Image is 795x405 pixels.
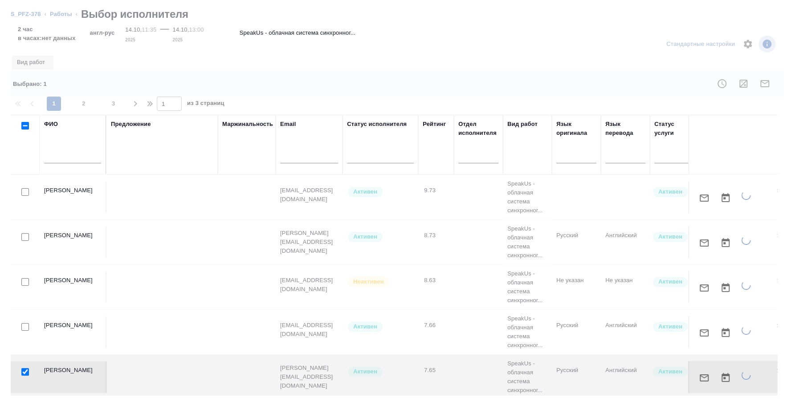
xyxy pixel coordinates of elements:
[111,120,151,129] div: Предложение
[21,188,29,196] input: Выбери исполнителей, чтобы отправить приглашение на работу
[693,277,715,299] button: Отправить предложение о работе
[693,322,715,344] button: Отправить предложение о работе
[693,367,715,389] button: Отправить предложение о работе
[40,182,106,213] td: [PERSON_NAME]
[605,120,645,138] div: Язык перевода
[423,120,446,129] div: Рейтинг
[222,120,273,129] div: Маржинальность
[347,120,407,129] div: Статус исполнителя
[40,316,106,348] td: [PERSON_NAME]
[715,367,736,389] button: Открыть календарь загрузки
[715,187,736,209] button: Открыть календарь загрузки
[40,271,106,303] td: [PERSON_NAME]
[556,120,596,138] div: Язык оригинала
[507,120,538,129] div: Вид работ
[715,277,736,299] button: Открыть календарь загрузки
[21,233,29,241] input: Выбери исполнителей, чтобы отправить приглашение на работу
[21,323,29,331] input: Выбери исполнителей, чтобы отправить приглашение на работу
[21,278,29,286] input: Выбери исполнителей, чтобы отправить приглашение на работу
[693,187,715,209] button: Отправить предложение о работе
[44,120,58,129] div: ФИО
[654,120,694,138] div: Статус услуги
[40,227,106,258] td: [PERSON_NAME]
[458,120,498,138] div: Отдел исполнителя
[280,120,296,129] div: Email
[40,361,106,393] td: [PERSON_NAME]
[715,322,736,344] button: Открыть календарь загрузки
[715,232,736,254] button: Открыть календарь загрузки
[693,232,715,254] button: Отправить предложение о работе
[240,28,355,37] p: SpeakUs - облачная система синхронног...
